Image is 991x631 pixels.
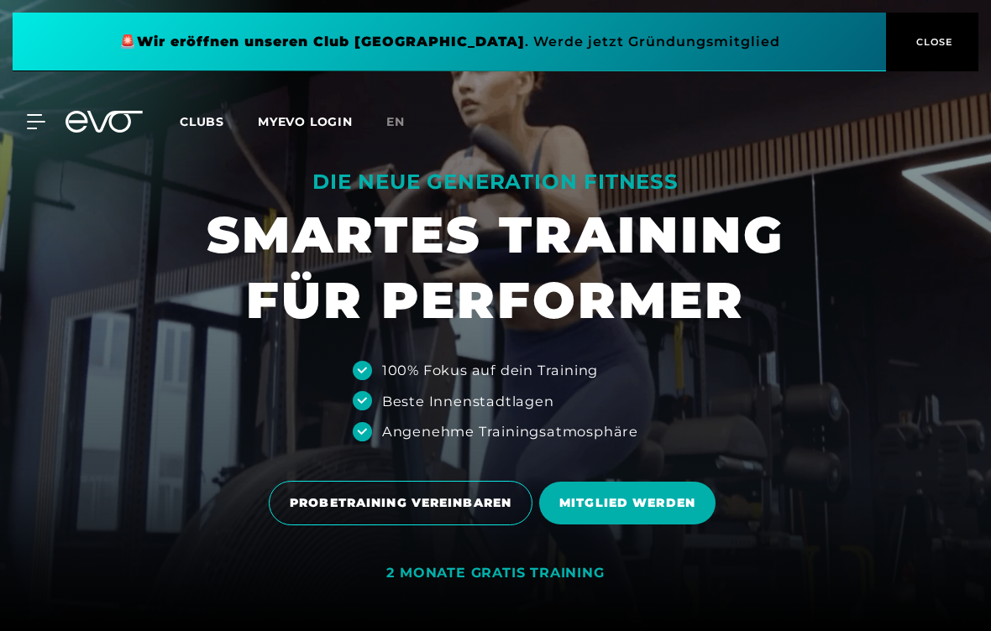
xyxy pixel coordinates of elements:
[559,494,695,512] span: MITGLIED WERDEN
[290,494,511,512] span: PROBETRAINING VEREINBAREN
[912,34,953,50] span: CLOSE
[180,114,224,129] span: Clubs
[180,113,258,129] a: Clubs
[382,421,638,441] div: Angenehme Trainingsatmosphäre
[382,391,554,411] div: Beste Innenstadtlagen
[382,360,598,380] div: 100% Fokus auf dein Training
[207,169,784,196] div: DIE NEUE GENERATION FITNESS
[886,13,978,71] button: CLOSE
[269,468,539,538] a: PROBETRAINING VEREINBAREN
[386,114,405,129] span: en
[207,202,784,333] h1: SMARTES TRAINING FÜR PERFORMER
[539,469,722,537] a: MITGLIED WERDEN
[386,565,604,582] div: 2 MONATE GRATIS TRAINING
[386,112,425,132] a: en
[258,114,353,129] a: MYEVO LOGIN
